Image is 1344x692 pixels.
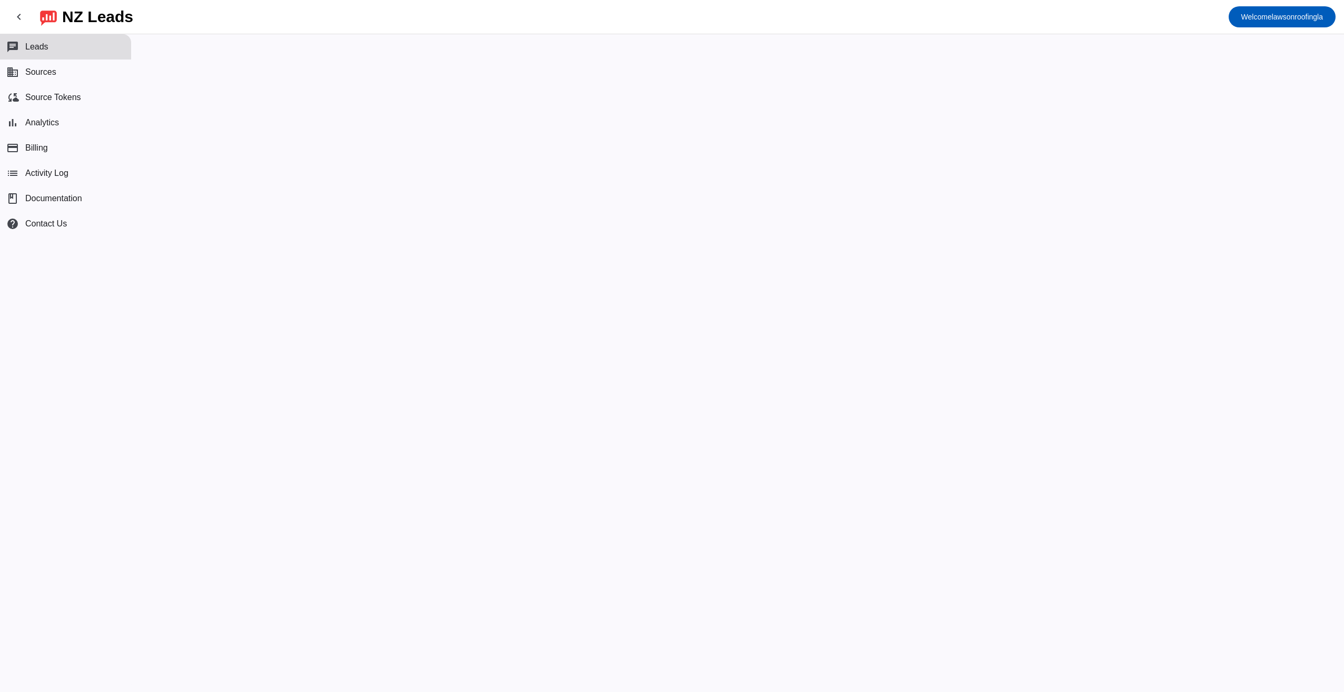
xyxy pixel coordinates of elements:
span: Billing [25,143,48,153]
span: Activity Log [25,169,68,178]
span: book [6,192,19,205]
span: Welcome [1241,13,1272,21]
mat-icon: cloud_sync [6,91,19,104]
span: Leads [25,42,48,52]
div: NZ Leads [62,9,133,24]
img: logo [40,8,57,26]
span: Sources [25,67,56,77]
span: Source Tokens [25,93,81,102]
span: Analytics [25,118,59,127]
mat-icon: bar_chart [6,116,19,129]
span: Documentation [25,194,82,203]
mat-icon: chevron_left [13,11,25,23]
mat-icon: list [6,167,19,180]
button: Welcomelawsonroofingla [1229,6,1336,27]
mat-icon: chat [6,41,19,53]
mat-icon: business [6,66,19,78]
mat-icon: help [6,218,19,230]
mat-icon: payment [6,142,19,154]
span: Contact Us [25,219,67,229]
span: lawsonroofingla [1241,9,1323,24]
